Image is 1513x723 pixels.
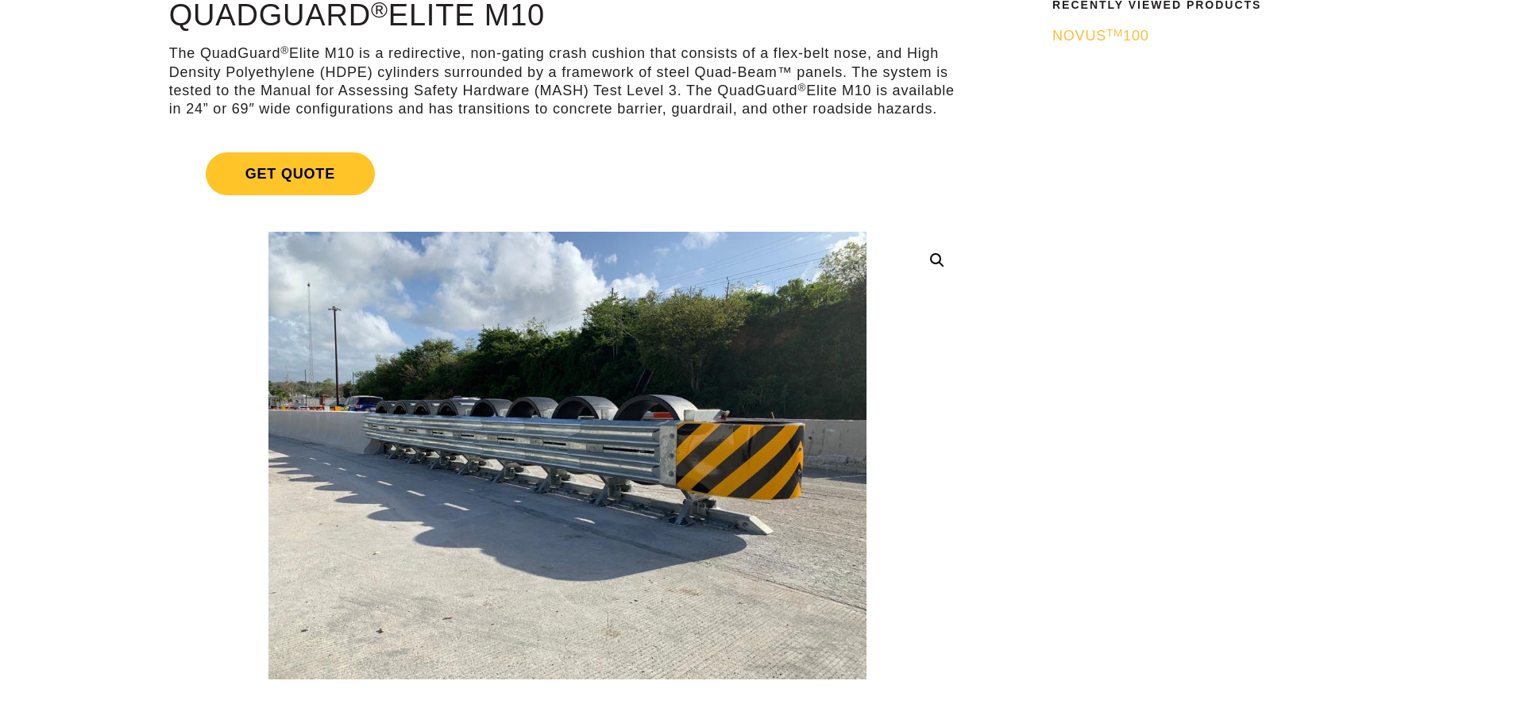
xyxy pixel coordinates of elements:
sup: TM [1106,27,1123,39]
span: NOVUS 100 [1052,28,1149,44]
span: Get Quote [206,152,375,195]
a: Get Quote [169,133,966,214]
a: NOVUSTM100 [1052,27,1375,45]
sup: ® [280,44,289,56]
sup: ® [797,82,806,94]
p: The QuadGuard Elite M10 is a redirective, non-gating crash cushion that consists of a flex-belt n... [169,44,966,119]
